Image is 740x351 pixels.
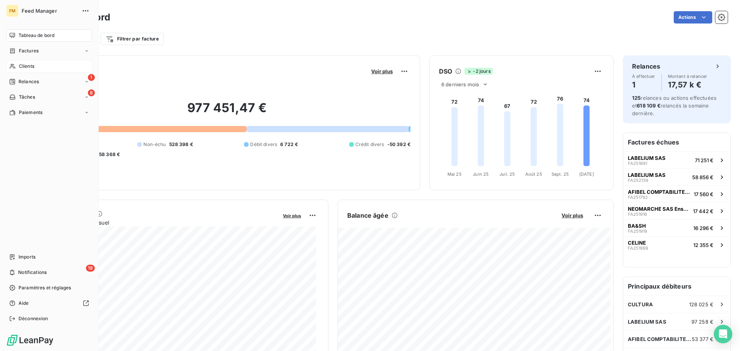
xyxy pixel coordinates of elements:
span: CULTURA [628,301,653,307]
button: NEOMARCHE SAS Enseigne ALINEAFA25191617 442 € [623,202,730,219]
h4: 17,57 k € [668,79,707,91]
span: Imports [18,254,35,260]
span: 19 [86,265,95,272]
span: Voir plus [371,68,393,74]
span: 17 560 € [694,191,713,197]
span: FA251792 [628,195,648,200]
span: 6 derniers mois [441,81,479,87]
h2: 977 451,47 € [44,100,410,123]
span: Non-échu [143,141,166,148]
span: Tableau de bord [18,32,54,39]
span: Déconnexion [18,315,48,322]
span: Feed Manager [22,8,77,14]
span: FA251916 [628,212,647,217]
span: 528 398 € [169,141,193,148]
span: FA251891 [628,161,647,166]
button: LABELIUM SASFA25213958 856 € [623,168,730,185]
button: Voir plus [559,212,585,219]
span: -2 jours [464,68,493,75]
h6: Relances [632,62,660,71]
span: Débit divers [250,141,277,148]
span: -50 392 € [387,141,410,148]
span: Factures [19,47,39,54]
button: Filtrer par facture [101,33,164,45]
span: 17 442 € [693,208,713,214]
span: À effectuer [632,74,655,79]
span: AFIBEL COMPTABILITE FOURNISSEURS [628,336,692,342]
span: FA251919 [628,229,647,233]
span: 8 [88,89,95,96]
button: Voir plus [369,68,395,75]
button: BA&SHFA25191916 296 € [623,219,730,236]
div: Open Intercom Messenger [714,325,732,343]
span: LABELIUM SAS [628,319,666,325]
span: 125 [632,95,641,101]
button: LABELIUM SASFA25189171 251 € [623,151,730,168]
button: CELINEFA25199912 355 € [623,236,730,253]
h6: Factures échues [623,133,730,151]
tspan: Juin 25 [473,171,489,177]
span: Notifications [18,269,47,276]
span: NEOMARCHE SAS Enseigne ALINEA [628,206,690,212]
span: CELINE [628,240,646,246]
tspan: Juil. 25 [499,171,515,177]
span: Paiements [19,109,42,116]
span: Crédit divers [355,141,384,148]
span: Aide [18,300,29,307]
h6: DSO [439,67,452,76]
span: FA252139 [628,178,648,183]
tspan: Mai 25 [447,171,462,177]
span: 71 251 € [695,157,713,163]
span: 1 [88,74,95,81]
span: Clients [19,63,34,70]
span: 618 109 € [637,102,660,109]
span: 128 025 € [689,301,713,307]
span: 97 258 € [691,319,713,325]
a: Aide [6,297,92,309]
span: Montant à relancer [668,74,707,79]
span: FA251999 [628,246,648,250]
h6: Balance âgée [347,211,388,220]
button: Voir plus [281,212,303,219]
tspan: [DATE] [579,171,594,177]
span: Relances [18,78,39,85]
span: Chiffre d'affaires mensuel [44,218,277,227]
button: AFIBEL COMPTABILITE FOURNISSEURSFA25179217 560 € [623,185,730,202]
span: 16 296 € [693,225,713,231]
span: 58 856 € [692,174,713,180]
tspan: Sept. 25 [552,171,569,177]
span: relances ou actions effectuées et relancés la semaine dernière. [632,95,716,116]
tspan: Août 25 [525,171,542,177]
h4: 1 [632,79,655,91]
span: BA&SH [628,223,646,229]
span: 53 377 € [692,336,713,342]
span: Voir plus [562,212,583,218]
span: Tâches [19,94,35,101]
div: FM [6,5,18,17]
span: AFIBEL COMPTABILITE FOURNISSEURS [628,189,691,195]
span: LABELIUM SAS [628,155,666,161]
span: 6 722 € [280,141,298,148]
span: Voir plus [283,213,301,218]
span: -58 368 € [97,151,120,158]
span: LABELIUM SAS [628,172,666,178]
span: 12 355 € [693,242,713,248]
button: Actions [674,11,712,24]
img: Logo LeanPay [6,334,54,346]
h6: Principaux débiteurs [623,277,730,296]
span: Paramètres et réglages [18,284,71,291]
